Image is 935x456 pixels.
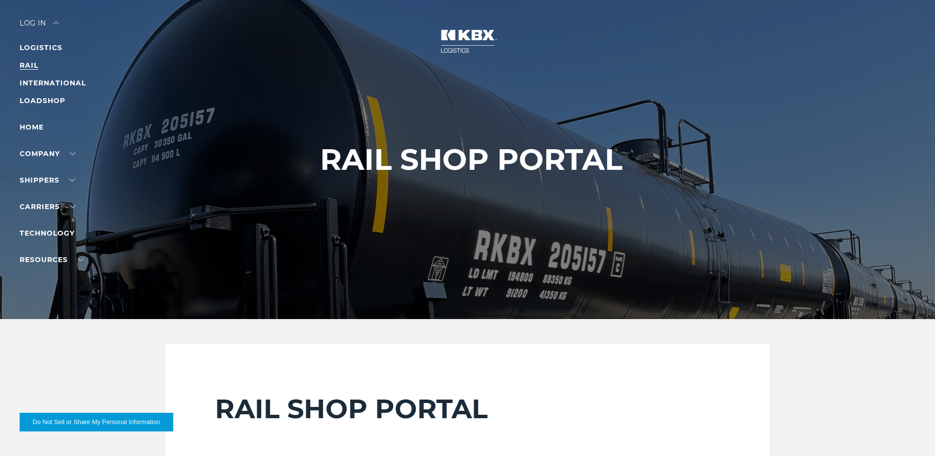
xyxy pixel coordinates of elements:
div: Log in [20,20,59,34]
a: RAIL [20,61,38,70]
a: Technology [20,229,75,238]
a: Carriers [20,202,76,211]
img: arrow [53,22,59,25]
a: Company [20,149,76,158]
a: RESOURCES [20,255,83,264]
a: Home [20,123,44,132]
iframe: Chat Widget [886,409,935,456]
h1: RAIL SHOP PORTAL [320,143,622,176]
a: LOADSHOP [20,96,65,105]
img: kbx logo [431,20,505,63]
button: Do Not Sell or Share My Personal Information [20,413,173,431]
a: INTERNATIONAL [20,79,86,87]
h2: RAIL SHOP PORTAL [215,393,721,425]
a: SHIPPERS [20,176,75,185]
a: LOGISTICS [20,43,62,52]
